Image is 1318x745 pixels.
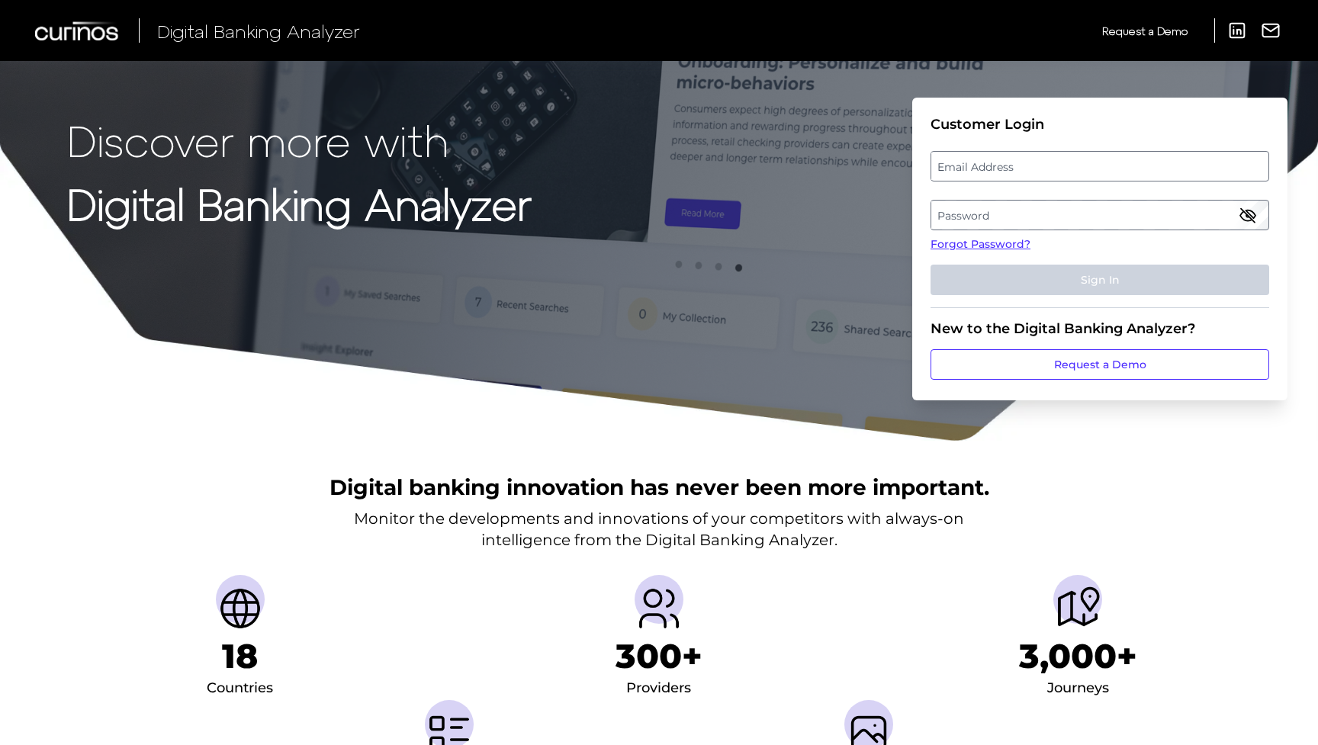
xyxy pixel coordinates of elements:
span: Request a Demo [1102,24,1188,37]
img: Providers [635,584,683,633]
img: Journeys [1053,584,1102,633]
button: Sign In [931,265,1269,295]
h1: 3,000+ [1019,636,1137,676]
a: Request a Demo [1102,18,1188,43]
h2: Digital banking innovation has never been more important. [329,473,989,502]
a: Forgot Password? [931,236,1269,252]
div: Journeys [1047,676,1109,701]
strong: Digital Banking Analyzer [67,178,532,229]
div: Countries [207,676,273,701]
h1: 18 [222,636,258,676]
a: Request a Demo [931,349,1269,380]
h1: 300+ [616,636,702,676]
span: Digital Banking Analyzer [157,20,360,42]
label: Email Address [931,153,1268,180]
img: Curinos [35,21,121,40]
div: Customer Login [931,116,1269,133]
div: New to the Digital Banking Analyzer? [931,320,1269,337]
img: Countries [216,584,265,633]
p: Monitor the developments and innovations of your competitors with always-on intelligence from the... [354,508,964,551]
label: Password [931,201,1268,229]
p: Discover more with [67,116,532,164]
div: Providers [626,676,691,701]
